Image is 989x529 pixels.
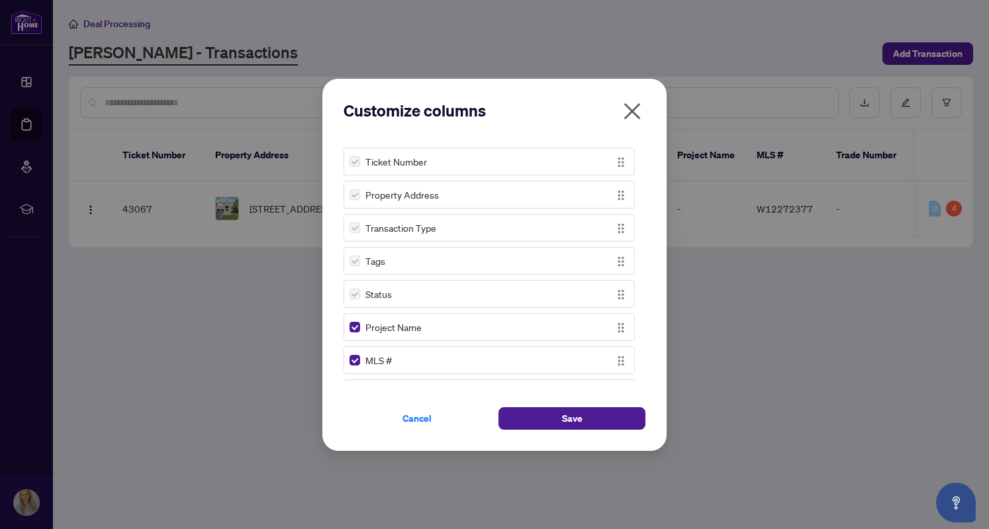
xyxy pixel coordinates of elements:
[344,379,635,407] div: Trade NumberDrag Icon
[344,148,635,175] div: Ticket NumberDrag Icon
[614,287,628,302] img: Drag Icon
[613,352,629,368] button: Drag Icon
[344,247,635,275] div: TagsDrag Icon
[365,320,422,334] span: Project Name
[402,408,432,429] span: Cancel
[344,214,635,242] div: Transaction TypeDrag Icon
[613,253,629,269] button: Drag Icon
[614,354,628,368] img: Drag Icon
[562,408,583,429] span: Save
[365,187,439,202] span: Property Address
[613,187,629,203] button: Drag Icon
[613,154,629,169] button: Drag Icon
[365,154,427,169] span: Ticket Number
[614,188,628,203] img: Drag Icon
[344,313,635,341] div: Project NameDrag Icon
[344,181,635,209] div: Property AddressDrag Icon
[613,319,629,335] button: Drag Icon
[614,155,628,169] img: Drag Icon
[365,287,392,301] span: Status
[365,254,385,268] span: Tags
[498,407,645,430] button: Save
[344,407,491,430] button: Cancel
[344,346,635,374] div: MLS #Drag Icon
[365,353,392,367] span: MLS #
[622,101,643,122] span: close
[344,100,645,121] h2: Customize columns
[613,220,629,236] button: Drag Icon
[365,220,436,235] span: Transaction Type
[936,483,976,522] button: Open asap
[614,254,628,269] img: Drag Icon
[344,280,635,308] div: StatusDrag Icon
[614,320,628,335] img: Drag Icon
[614,221,628,236] img: Drag Icon
[613,286,629,302] button: Drag Icon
